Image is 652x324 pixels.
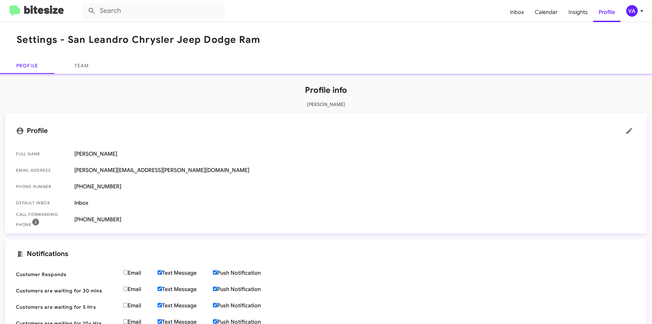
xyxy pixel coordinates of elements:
label: Email [123,286,158,293]
a: Inbox [505,2,529,22]
div: VA [626,5,638,17]
label: Push Notification [213,270,277,276]
label: Push Notification [213,302,277,309]
span: Phone number [16,183,69,190]
mat-card-title: Profile [16,124,636,138]
input: Email [123,319,128,324]
span: Customers are waiting for 5 Hrs [16,304,118,310]
input: Text Message [158,303,162,307]
span: [PHONE_NUMBER] [74,216,636,223]
span: Customers are waiting for 30 mins [16,287,118,294]
label: Text Message [158,286,213,293]
input: Email [123,303,128,307]
input: Search [82,3,225,19]
p: [PERSON_NAME] [5,101,647,108]
input: Email [123,270,128,275]
span: Email Address [16,167,69,174]
a: Team [54,57,109,74]
span: Full Name [16,151,69,157]
input: Push Notification [213,319,217,324]
label: Email [123,302,158,309]
span: [PERSON_NAME][EMAIL_ADDRESS][PERSON_NAME][DOMAIN_NAME] [74,167,636,174]
button: VA [620,5,645,17]
input: Text Message [158,270,162,275]
a: Insights [563,2,593,22]
h1: Profile info [5,85,647,96]
input: Push Notification [213,270,217,275]
input: Push Notification [213,303,217,307]
span: Inbox [74,200,636,206]
label: Email [123,270,158,276]
span: Default Inbox [16,200,69,206]
span: [PERSON_NAME] [74,151,636,157]
input: Text Message [158,319,162,324]
span: Call Forwarding Phone [16,211,69,228]
label: Text Message [158,302,213,309]
h1: Settings - San Leandro Chrysler Jeep Dodge Ram [17,34,260,45]
a: Calendar [529,2,563,22]
input: Text Message [158,287,162,291]
input: Email [123,287,128,291]
span: [PHONE_NUMBER] [74,183,636,190]
label: Text Message [158,270,213,276]
a: Profile [593,2,620,22]
mat-card-title: Notifications [16,250,636,258]
span: Customer Responds [16,271,118,278]
label: Push Notification [213,286,277,293]
input: Push Notification [213,287,217,291]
